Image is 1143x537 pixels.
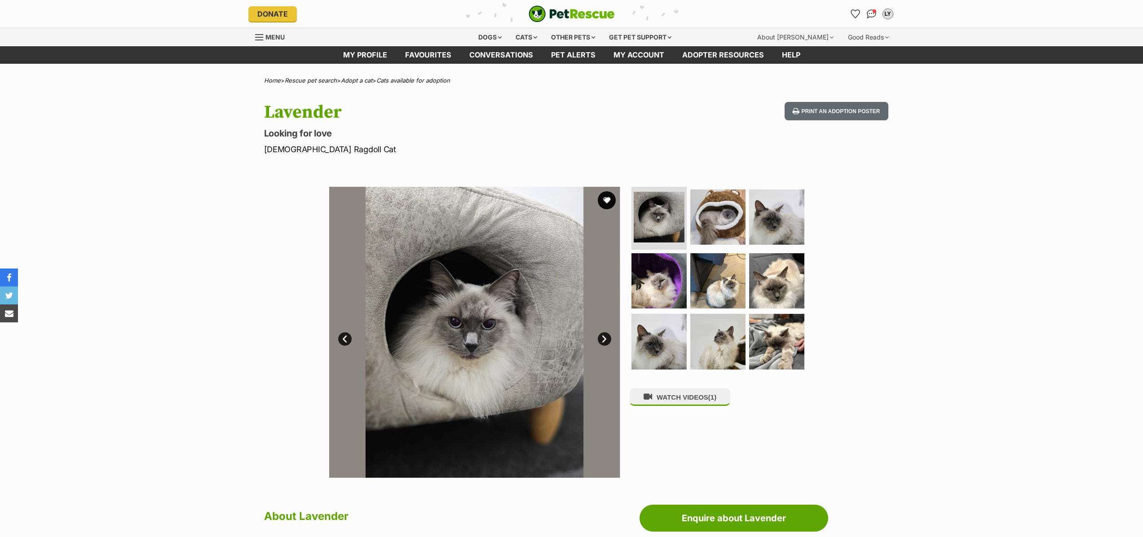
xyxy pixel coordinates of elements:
a: Next [598,332,611,346]
a: Help [773,46,809,64]
a: Enquire about Lavender [640,505,828,532]
div: LY [883,9,892,18]
div: Good Reads [842,28,895,46]
img: Photo of Lavender [329,187,620,478]
button: favourite [598,191,616,209]
a: Favourites [848,7,863,21]
a: Donate [248,6,297,22]
img: Photo of Lavender [620,187,911,478]
img: Photo of Lavender [690,189,746,245]
img: Photo of Lavender [749,189,804,245]
img: Photo of Lavender [749,314,804,369]
button: WATCH VIDEOS(1) [630,388,730,406]
a: My account [605,46,673,64]
div: Dogs [472,28,508,46]
a: Menu [255,28,291,44]
span: Menu [265,33,285,41]
a: Home [264,77,281,84]
div: Cats [509,28,543,46]
p: [DEMOGRAPHIC_DATA] Ragdoll Cat [264,143,644,155]
div: > > > [242,77,902,84]
img: Photo of Lavender [631,253,687,308]
img: Photo of Lavender [690,253,746,308]
a: Rescue pet search [285,77,337,84]
img: Photo of Lavender [631,314,687,369]
a: Adopter resources [673,46,773,64]
p: Looking for love [264,127,644,140]
a: Prev [338,332,352,346]
a: Conversations [865,7,879,21]
div: Get pet support [603,28,678,46]
a: Cats available for adoption [376,77,450,84]
a: PetRescue [529,5,615,22]
img: Photo of Lavender [690,314,746,369]
a: My profile [334,46,396,64]
span: (1) [708,393,716,401]
a: Favourites [396,46,460,64]
button: My account [881,7,895,21]
h1: Lavender [264,102,644,123]
img: logo-cat-932fe2b9b8326f06289b0f2fb663e598f794de774fb13d1741a6617ecf9a85b4.svg [529,5,615,22]
div: About [PERSON_NAME] [751,28,840,46]
ul: Account quick links [848,7,895,21]
img: chat-41dd97257d64d25036548639549fe6c8038ab92f7586957e7f3b1b290dea8141.svg [867,9,876,18]
button: Print an adoption poster [785,102,888,120]
a: conversations [460,46,542,64]
div: Other pets [545,28,601,46]
h2: About Lavender [264,506,635,526]
a: Pet alerts [542,46,605,64]
img: Photo of Lavender [634,192,684,242]
a: Adopt a cat [341,77,372,84]
img: Photo of Lavender [749,253,804,308]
